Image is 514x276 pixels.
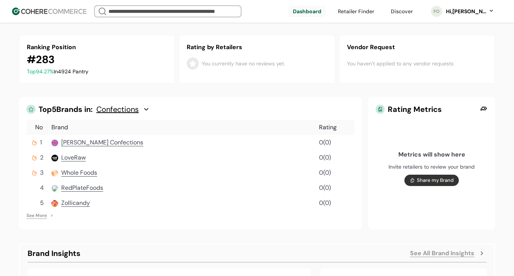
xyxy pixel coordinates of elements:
[389,163,475,171] div: Invite retailers to review your brand
[61,199,90,207] span: Zollicandy
[40,168,43,177] span: 3
[347,52,487,75] div: You haven’t applied to any vendor requests
[27,43,167,52] div: Ranking Position
[61,184,103,192] span: RedPlateFoods
[96,105,139,114] span: Confections
[445,8,494,16] button: Hi,[PERSON_NAME]
[61,154,86,161] span: LoveRaw
[61,198,90,208] a: Zollicandy
[27,52,55,68] div: # 283
[61,168,97,177] a: Whole Foods
[319,184,331,192] span: 0 ( 0 )
[26,212,47,219] a: See More
[40,153,43,162] span: 2
[61,153,86,162] a: LoveRaw
[40,138,42,147] span: 1
[319,169,331,177] span: 0 ( 0 )
[319,123,353,132] div: Rating
[202,60,285,68] div: You currently have no reviews yet.
[28,123,50,132] div: No
[40,183,44,192] span: 4
[404,175,459,186] button: Share my Brand
[410,249,474,258] a: See All Brand Insights
[27,68,54,75] span: Top 94.27 %
[319,138,331,146] span: 0 ( 0 )
[347,43,487,52] div: Vendor Request
[51,123,317,132] div: Brand
[39,105,93,114] span: Top 5 Brands in:
[12,8,87,15] img: Cohere Logo
[61,183,103,192] a: RedPlateFoods
[187,43,327,52] div: Rating by Retailers
[319,199,331,207] span: 0 ( 0 )
[61,169,97,177] span: Whole Foods
[40,198,44,208] span: 5
[398,150,465,159] div: Metrics will show here
[54,68,88,75] span: In 4924 Pantry
[376,105,477,114] div: Rating Metrics
[445,8,487,16] div: Hi, [PERSON_NAME]
[319,154,331,161] span: 0 ( 0 )
[28,248,81,259] div: Brand Insights
[61,138,143,147] a: [PERSON_NAME] Confections
[61,138,143,146] span: [PERSON_NAME] Confections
